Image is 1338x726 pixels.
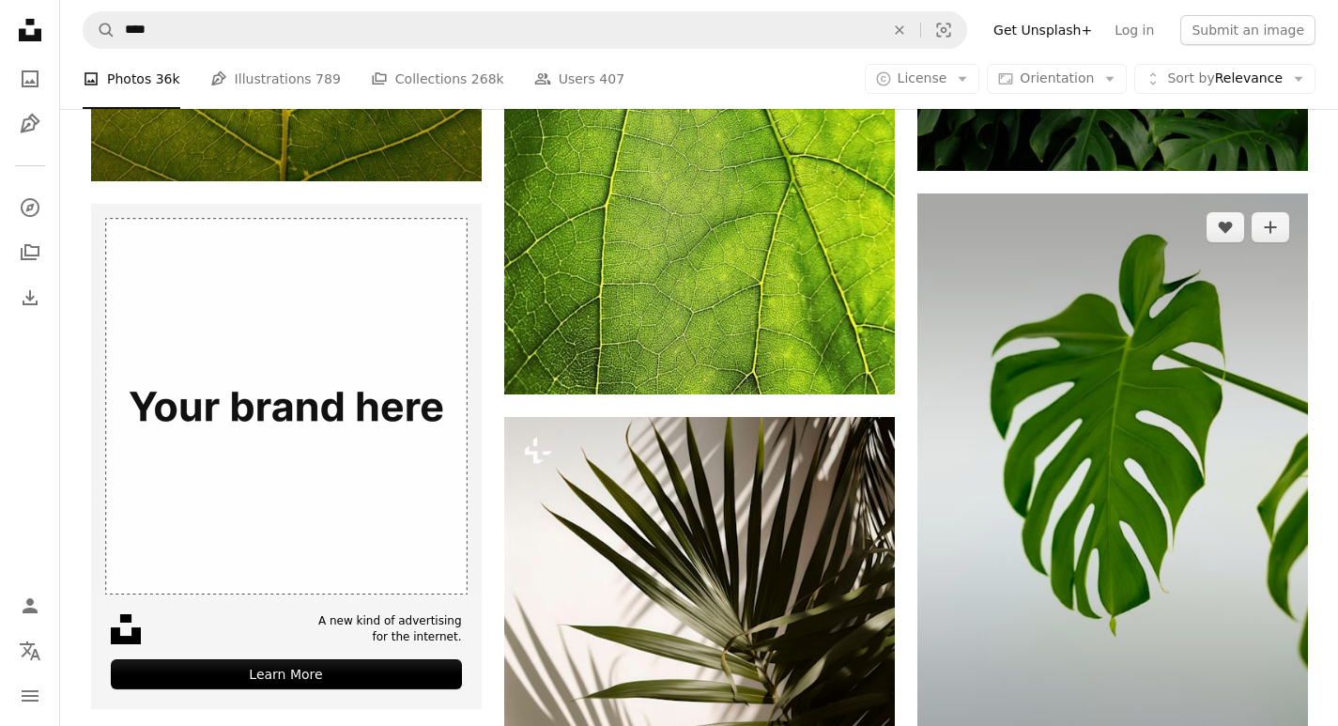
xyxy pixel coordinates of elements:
a: green leaves with white background [917,477,1308,494]
span: Relevance [1167,70,1283,88]
button: Orientation [987,64,1127,94]
span: 789 [315,69,341,89]
a: Log in / Sign up [11,587,49,625]
button: License [865,64,980,94]
a: Photos [11,60,49,98]
img: file-1635990775102-c9800842e1cdimage [91,204,482,595]
a: a palm leaf casts a shadow on a wall [504,701,895,718]
button: Like [1207,212,1244,242]
span: Orientation [1020,70,1094,85]
button: Language [11,632,49,670]
span: A new kind of advertising for the internet. [318,613,462,645]
a: Get Unsplash+ [982,15,1103,45]
a: Collections [11,234,49,271]
button: Add to Collection [1252,212,1289,242]
span: Sort by [1167,70,1214,85]
a: Collections 268k [371,49,504,109]
a: Download History [11,279,49,317]
a: green leaf [504,191,895,208]
button: Menu [11,677,49,715]
button: Clear [879,12,920,48]
span: 268k [471,69,504,89]
form: Find visuals sitewide [83,11,967,49]
a: Users 407 [534,49,624,109]
span: 407 [599,69,624,89]
a: Explore [11,189,49,226]
button: Search Unsplash [84,12,115,48]
img: green leaf [504,4,895,394]
a: Illustrations [11,105,49,143]
a: Illustrations 789 [210,49,341,109]
div: Learn More [111,659,462,689]
a: Home — Unsplash [11,11,49,53]
button: Sort byRelevance [1134,64,1315,94]
img: file-1631678316303-ed18b8b5cb9cimage [111,614,141,644]
a: Log in [1103,15,1165,45]
span: License [898,70,947,85]
button: Submit an image [1180,15,1315,45]
a: A new kind of advertisingfor the internet.Learn More [91,204,482,710]
button: Visual search [921,12,966,48]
